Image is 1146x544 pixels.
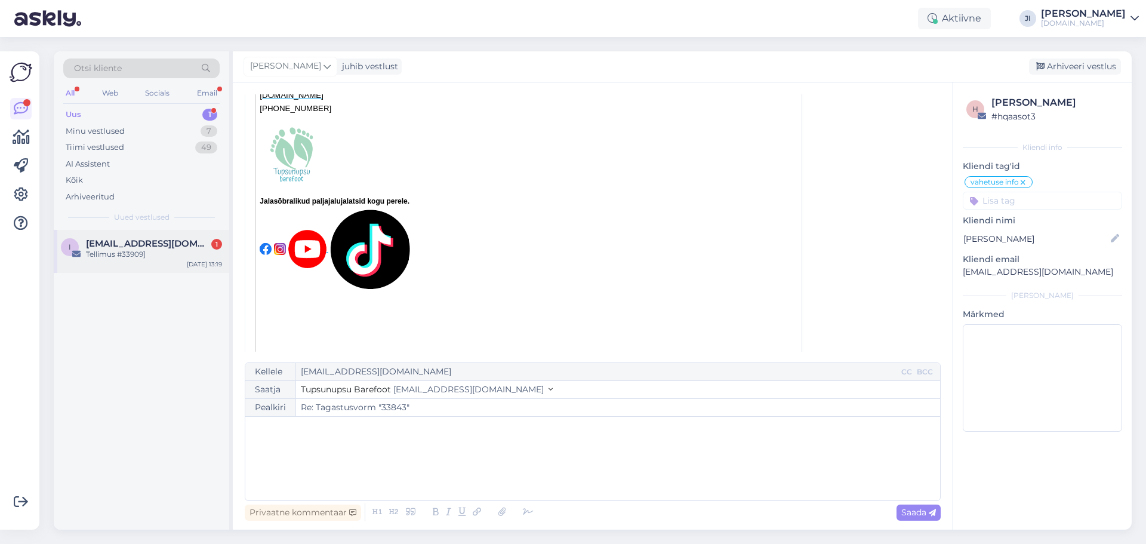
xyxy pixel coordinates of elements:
p: Märkmed [963,308,1122,321]
div: # hqaasot3 [991,110,1119,123]
span: vahetuse info [971,179,1019,186]
div: 49 [195,142,217,153]
div: Aktiivne [918,8,991,29]
img: Askly Logo [10,61,32,84]
div: JI [1019,10,1036,27]
img: 1gosn0dlhbvru-5ks1tk1kgt50l [260,243,272,255]
input: Write subject here... [296,399,940,416]
div: Email [195,85,220,101]
div: AI Assistent [66,158,110,170]
span: Otsi kliente [74,62,122,75]
div: Socials [143,85,172,101]
div: juhib vestlust [337,60,398,73]
a: [PERSON_NAME][DOMAIN_NAME] [1041,9,1139,28]
div: Uus [66,109,81,121]
div: [PERSON_NAME] [963,290,1122,301]
span: h [972,105,978,113]
span: i [69,242,71,251]
div: All [63,85,77,101]
span: [EMAIL_ADDRESS][DOMAIN_NAME] [393,384,544,395]
div: Kellele [245,363,296,380]
div: Kõik [66,174,83,186]
p: [EMAIL_ADDRESS][DOMAIN_NAME] [963,266,1122,278]
img: 1gosn0dlhc2h1-4j520ncmi41mf [288,230,326,268]
span: Uued vestlused [114,212,170,223]
div: [DOMAIN_NAME] [1041,19,1126,28]
img: 1gosn0dlhbtpi-29sag4sdulp1g [328,207,412,291]
div: Tiimi vestlused [66,142,124,153]
p: Kliendi tag'id [963,160,1122,173]
span: ieva.gustaite@gmail.com [86,238,210,249]
span: Jalasõbralikud paljajalujalatsid kogu perele. [260,197,409,205]
div: Privaatne kommentaar [245,505,361,521]
div: Minu vestlused [66,125,125,137]
span: Heade soovidega [PERSON_NAME] Tupsunupsust [260,66,377,100]
span: Saada [901,507,936,518]
div: Arhiveeritud [66,191,115,203]
div: [PERSON_NAME] [1041,9,1126,19]
p: Kliendi email [963,253,1122,266]
div: Arhiveeri vestlus [1029,59,1121,75]
a: [DOMAIN_NAME] [260,91,324,100]
div: Pealkiri [245,399,296,416]
div: [PERSON_NAME] [991,96,1119,110]
span: Tupsunupsu Barefoot [301,384,391,395]
button: Tupsunupsu Barefoot [EMAIL_ADDRESS][DOMAIN_NAME] [301,383,553,396]
div: 1 [211,239,222,250]
div: Saatja [245,381,296,398]
input: Lisa tag [963,192,1122,210]
div: BCC [914,367,935,377]
div: Kliendi info [963,142,1122,153]
input: Recepient... [296,363,899,380]
div: 7 [201,125,217,137]
div: CC [899,367,914,377]
div: Tellimus #33909] [86,249,222,260]
span: [PHONE_NUMBER] [260,104,331,113]
div: 1 [202,109,217,121]
img: 1gosn0dlhc4hr-1f7fso888i55d [274,243,286,255]
div: [DATE] 13:19 [187,260,222,269]
img: 1gosn0dlhbksm-6fq4ksjlei209 [262,124,321,183]
input: Lisa nimi [963,232,1108,245]
span: [PERSON_NAME] [250,60,321,73]
p: Kliendi nimi [963,214,1122,227]
div: Web [100,85,121,101]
